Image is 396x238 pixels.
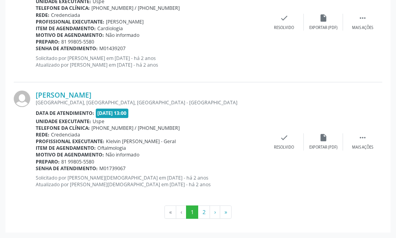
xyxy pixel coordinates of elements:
i: check [280,14,288,22]
span: Klelvin [PERSON_NAME] - Geral [106,138,176,145]
button: Go to page 2 [198,205,210,219]
div: Mais ações [352,25,373,31]
b: Rede: [36,12,49,18]
i: check [280,133,288,142]
b: Profissional executante: [36,138,104,145]
a: [PERSON_NAME] [36,91,91,99]
i:  [358,133,367,142]
span: 81 99805-5580 [61,158,94,165]
b: Item de agendamento: [36,145,96,151]
b: Motivo de agendamento: [36,32,104,38]
span: [PERSON_NAME] [106,18,144,25]
p: Solicitado por [PERSON_NAME] em [DATE] - há 2 anos Atualizado por [PERSON_NAME] em [DATE] - há 2 ... [36,55,265,68]
div: Exportar (PDF) [309,25,338,31]
span: [PHONE_NUMBER] / [PHONE_NUMBER] [91,5,180,11]
span: [PHONE_NUMBER] / [PHONE_NUMBER] [91,125,180,131]
div: Resolvido [274,25,294,31]
img: img [14,91,30,107]
span: Credenciada [51,12,80,18]
b: Preparo: [36,38,60,45]
span: Uspe [93,118,104,125]
button: Go to last page [220,205,232,219]
div: Mais ações [352,145,373,150]
div: Exportar (PDF) [309,145,338,150]
span: Oftalmologia [97,145,126,151]
span: [DATE] 13:00 [96,109,129,118]
b: Data de atendimento: [36,110,94,116]
span: M01439207 [99,45,126,52]
b: Telefone da clínica: [36,5,90,11]
span: 81 99805-5580 [61,38,94,45]
p: Solicitado por [PERSON_NAME][DEMOGRAPHIC_DATA] em [DATE] - há 2 anos Atualizado por [PERSON_NAME]... [36,174,265,188]
div: [GEOGRAPHIC_DATA], [GEOGRAPHIC_DATA], [GEOGRAPHIC_DATA] - [GEOGRAPHIC_DATA] [36,99,265,106]
b: Motivo de agendamento: [36,151,104,158]
b: Item de agendamento: [36,25,96,32]
span: Não informado [106,151,139,158]
b: Senha de atendimento: [36,45,98,52]
b: Telefone da clínica: [36,125,90,131]
div: Resolvido [274,145,294,150]
button: Go to page 1 [186,205,198,219]
b: Preparo: [36,158,60,165]
b: Unidade executante: [36,118,91,125]
b: Rede: [36,131,49,138]
span: Credenciada [51,131,80,138]
ul: Pagination [14,205,382,219]
i:  [358,14,367,22]
span: M01739067 [99,165,126,172]
button: Go to next page [210,205,220,219]
span: Não informado [106,32,139,38]
b: Senha de atendimento: [36,165,98,172]
span: Cardiologia [97,25,123,32]
i: insert_drive_file [319,14,328,22]
i: insert_drive_file [319,133,328,142]
b: Profissional executante: [36,18,104,25]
